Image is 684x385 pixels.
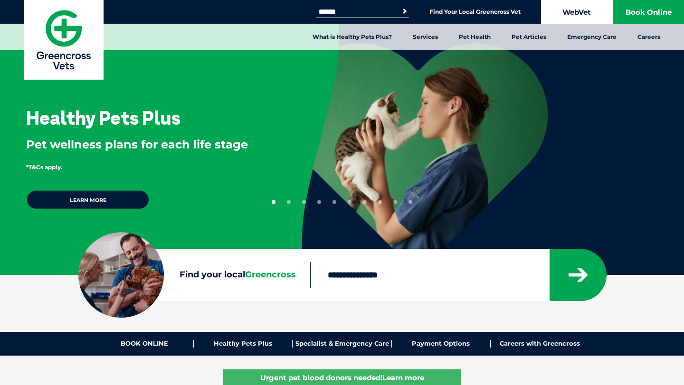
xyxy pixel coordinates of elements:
[557,24,627,50] a: Emergency Care
[429,8,521,16] a: Find Your Local Greencross Vet
[382,373,424,382] u: Learn more
[272,200,275,204] button: 1 of 10
[293,340,391,348] a: Specialist & Emergency Care
[392,340,491,348] a: Payment Options
[26,108,180,127] h3: Healthy Pets Plus
[501,24,557,50] a: Pet Articles
[400,7,409,16] button: Search
[302,200,306,204] button: 3 of 10
[448,24,501,50] a: Pet Health
[287,200,291,204] button: 2 of 10
[317,200,321,204] button: 4 of 10
[378,200,382,204] button: 8 of 10
[302,24,402,50] a: What is Healthy Pets Plus?
[26,190,150,210] a: Learn more
[26,164,62,171] span: *T&Cs apply.
[363,200,367,204] button: 7 of 10
[627,24,671,50] a: Careers
[95,340,194,348] a: BOOK ONLINE
[245,269,296,280] span: Greencross
[491,340,589,348] a: Careers with Greencross
[194,340,293,348] a: Healthy Pets Plus
[348,200,351,204] button: 6 of 10
[393,200,397,204] button: 9 of 10
[26,137,271,153] p: Pet wellness plans for each life stage
[408,200,412,204] button: 10 of 10
[332,200,336,204] button: 5 of 10
[402,24,448,50] a: Services
[78,268,310,282] label: Find your local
